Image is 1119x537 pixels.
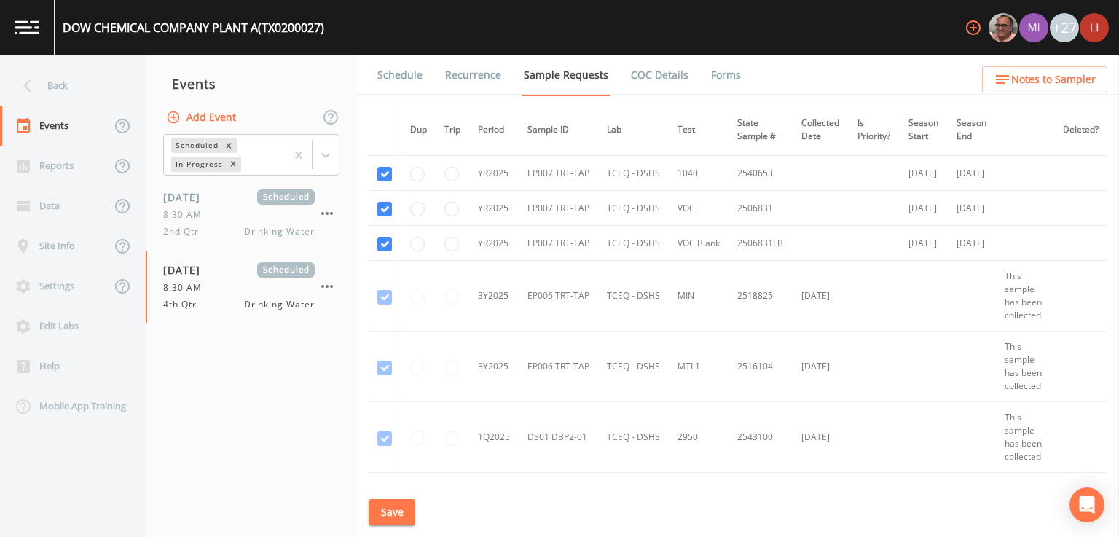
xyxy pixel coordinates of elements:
[163,298,205,311] span: 4th Qtr
[519,332,598,402] td: EP006 TRT-TAP
[793,261,849,332] td: [DATE]
[225,157,241,172] div: Remove In Progress
[163,262,211,278] span: [DATE]
[469,108,519,152] th: Period
[996,261,1054,332] td: This sample has been collected
[171,157,225,172] div: In Progress
[948,156,996,191] td: [DATE]
[996,402,1054,473] td: This sample has been collected
[522,55,610,96] a: Sample Requests
[709,55,743,95] a: Forms
[900,156,948,191] td: [DATE]
[163,208,211,222] span: 8:30 AM
[598,402,669,473] td: TCEQ - DSHS
[469,402,519,473] td: 1Q2025
[793,332,849,402] td: [DATE]
[375,55,425,95] a: Schedule
[519,156,598,191] td: EP007 TRT-TAP
[469,191,519,226] td: YR2025
[146,178,357,251] a: [DATE]Scheduled8:30 AM2nd QtrDrinking Water
[163,189,211,205] span: [DATE]
[729,156,793,191] td: 2540653
[163,281,211,294] span: 8:30 AM
[519,261,598,332] td: EP006 TRT-TAP
[163,225,208,238] span: 2nd Qtr
[729,108,793,152] th: State Sample #
[469,226,519,261] td: YR2025
[669,332,729,402] td: MTL1
[629,55,691,95] a: COC Details
[519,191,598,226] td: EP007 TRT-TAP
[793,108,849,152] th: Collected Date
[171,138,221,153] div: Scheduled
[1054,108,1107,152] th: Deleted?
[519,402,598,473] td: DS01 DBP2-01
[729,402,793,473] td: 2543100
[598,191,669,226] td: TCEQ - DSHS
[443,55,503,95] a: Recurrence
[469,332,519,402] td: 3Y2025
[598,108,669,152] th: Lab
[988,13,1018,42] div: Mike Franklin
[948,191,996,226] td: [DATE]
[900,191,948,226] td: [DATE]
[729,226,793,261] td: 2506831FB
[669,226,729,261] td: VOC Blank
[729,261,793,332] td: 2518825
[146,251,357,324] a: [DATE]Scheduled8:30 AM4th QtrDrinking Water
[519,226,598,261] td: EP007 TRT-TAP
[1069,487,1104,522] div: Open Intercom Messenger
[989,13,1018,42] img: e2d790fa78825a4bb76dcb6ab311d44c
[15,20,39,34] img: logo
[469,156,519,191] td: YR2025
[996,332,1054,402] td: This sample has been collected
[1018,13,1049,42] div: Miriaha Caddie
[948,226,996,261] td: [DATE]
[982,66,1107,93] button: Notes to Sampler
[669,108,729,152] th: Test
[598,261,669,332] td: TCEQ - DSHS
[369,499,415,526] button: Save
[598,156,669,191] td: TCEQ - DSHS
[63,19,324,36] div: DOW CHEMICAL COMPANY PLANT A (TX0200027)
[900,108,948,152] th: Season Start
[519,108,598,152] th: Sample ID
[401,108,436,152] th: Dup
[1050,13,1079,42] div: +27
[598,332,669,402] td: TCEQ - DSHS
[669,156,729,191] td: 1040
[900,226,948,261] td: [DATE]
[221,138,237,153] div: Remove Scheduled
[257,262,315,278] span: Scheduled
[669,402,729,473] td: 2950
[849,108,900,152] th: Is Priority?
[1011,71,1096,89] span: Notes to Sampler
[669,191,729,226] td: VOC
[257,189,315,205] span: Scheduled
[669,261,729,332] td: MIN
[163,104,242,131] button: Add Event
[146,66,357,102] div: Events
[1019,13,1048,42] img: a1ea4ff7c53760f38bef77ef7c6649bf
[436,108,469,152] th: Trip
[244,225,315,238] span: Drinking Water
[244,298,315,311] span: Drinking Water
[1080,13,1109,42] img: e1cb15338d9faa5df36971f19308172f
[469,261,519,332] td: 3Y2025
[793,402,849,473] td: [DATE]
[948,108,996,152] th: Season End
[729,332,793,402] td: 2516104
[598,226,669,261] td: TCEQ - DSHS
[729,191,793,226] td: 2506831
